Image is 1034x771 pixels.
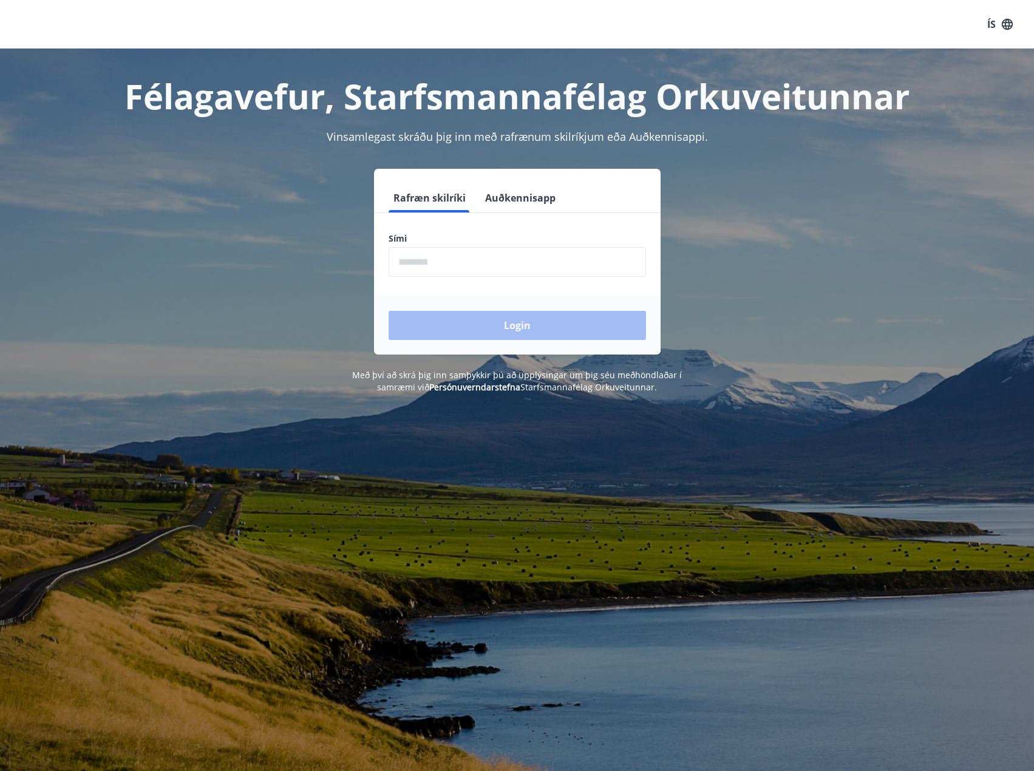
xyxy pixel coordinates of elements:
[352,369,682,393] span: Með því að skrá þig inn samþykkir þú að upplýsingar um þig séu meðhöndlaðar í samræmi við Starfsm...
[429,381,520,393] a: Persónuverndarstefna
[480,183,560,212] button: Auðkennisapp
[327,129,708,144] span: Vinsamlegast skráðu þig inn með rafrænum skilríkjum eða Auðkennisappi.
[981,13,1019,35] button: ÍS
[389,233,646,245] label: Sími
[95,73,940,119] h1: Félagavefur, Starfsmannafélag Orkuveitunnar
[389,183,471,212] button: Rafræn skilríki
